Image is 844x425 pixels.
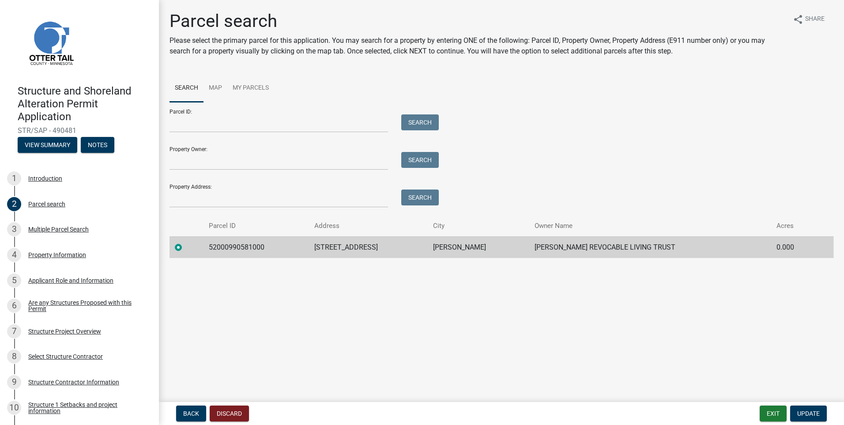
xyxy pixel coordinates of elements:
[797,410,820,417] span: Update
[81,137,114,153] button: Notes
[771,216,816,236] th: Acres
[7,222,21,236] div: 3
[203,216,309,236] th: Parcel ID
[170,11,786,32] h1: Parcel search
[401,190,439,205] button: Search
[28,328,101,334] div: Structure Project Overview
[309,236,428,258] td: [STREET_ADDRESS]
[81,142,114,149] wm-modal-confirm: Notes
[28,353,103,360] div: Select Structure Contractor
[760,406,787,421] button: Exit
[7,171,21,186] div: 1
[786,11,832,28] button: shareShare
[7,273,21,288] div: 5
[309,216,428,236] th: Address
[203,74,227,102] a: Map
[183,410,199,417] span: Back
[401,152,439,168] button: Search
[7,401,21,415] div: 10
[170,74,203,102] a: Search
[28,252,86,258] div: Property Information
[203,236,309,258] td: 52000990581000
[170,35,786,57] p: Please select the primary parcel for this application. You may search for a property by entering ...
[28,402,145,414] div: Structure 1 Setbacks and project information
[18,9,84,76] img: Otter Tail County, Minnesota
[793,14,803,25] i: share
[7,248,21,262] div: 4
[18,85,152,123] h4: Structure and Shoreland Alteration Permit Application
[7,324,21,338] div: 7
[18,142,77,149] wm-modal-confirm: Summary
[401,114,439,130] button: Search
[771,236,816,258] td: 0.000
[210,406,249,421] button: Discard
[7,197,21,211] div: 2
[28,201,65,207] div: Parcel search
[805,14,825,25] span: Share
[529,216,771,236] th: Owner Name
[529,236,771,258] td: [PERSON_NAME] REVOCABLE LIVING TRUST
[176,406,206,421] button: Back
[28,379,119,385] div: Structure Contractor Information
[790,406,827,421] button: Update
[28,277,113,284] div: Applicant Role and Information
[28,226,89,232] div: Multiple Parcel Search
[7,299,21,313] div: 6
[18,126,141,135] span: STR/SAP - 490481
[7,375,21,389] div: 9
[428,236,529,258] td: [PERSON_NAME]
[28,300,145,312] div: Are any Structures Proposed with this Permit
[7,349,21,364] div: 8
[428,216,529,236] th: City
[227,74,274,102] a: My Parcels
[28,175,62,182] div: Introduction
[18,137,77,153] button: View Summary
